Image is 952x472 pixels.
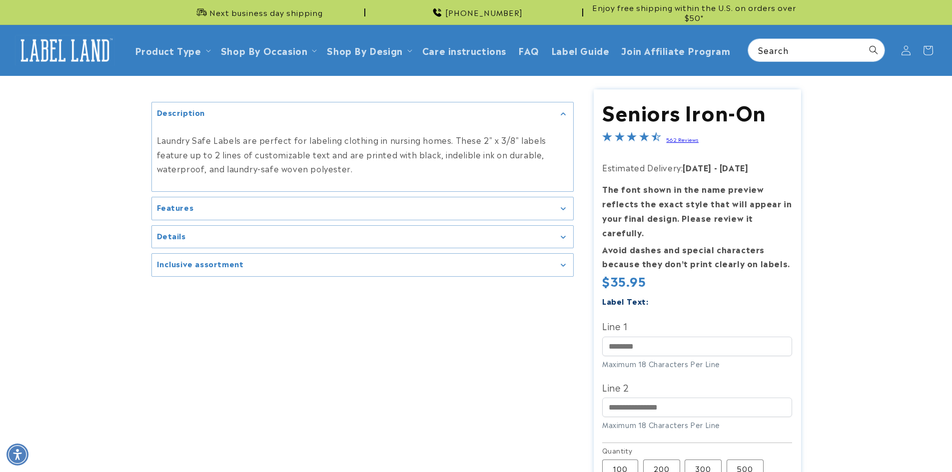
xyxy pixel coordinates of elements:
[157,259,244,269] h2: Inclusive assortment
[683,161,712,173] strong: [DATE]
[720,161,749,173] strong: [DATE]
[157,107,205,117] h2: Description
[602,183,792,238] strong: The font shown in the name preview reflects the exact style that will appear in your final design...
[602,243,790,270] strong: Avoid dashes and special characters because they don’t print clearly on labels.
[416,38,512,62] a: Care instructions
[863,39,885,61] button: Search
[602,446,633,456] legend: Quantity
[621,44,730,56] span: Join Affiliate Program
[221,44,308,56] span: Shop By Occasion
[209,7,323,17] span: Next business day shipping
[512,38,545,62] a: FAQ
[11,31,119,69] a: Label Land
[152,197,573,220] summary: Features
[602,359,792,369] div: Maximum 18 Characters Per Line
[714,161,718,173] strong: -
[157,231,186,241] h2: Details
[602,273,646,289] span: $35.95
[6,444,28,466] div: Accessibility Menu
[321,38,416,62] summary: Shop By Design
[327,43,402,57] a: Shop By Design
[151,102,574,276] media-gallery: Gallery Viewer
[157,202,194,212] h2: Features
[152,226,573,248] summary: Details
[135,43,201,57] a: Product Type
[602,379,792,395] label: Line 2
[742,425,942,462] iframe: Gorgias Floating Chat
[422,44,506,56] span: Care instructions
[666,136,699,143] a: 562 Reviews
[518,44,539,56] span: FAQ
[602,98,792,124] h1: Seniors Iron-On
[551,44,610,56] span: Label Guide
[602,133,661,145] span: 4.4-star overall rating
[129,38,215,62] summary: Product Type
[587,2,801,22] span: Enjoy free shipping within the U.S. on orders over $50*
[602,160,792,175] p: Estimated Delivery:
[215,38,321,62] summary: Shop By Occasion
[602,295,649,307] label: Label Text:
[157,133,568,176] p: Laundry Safe Labels are perfect for labeling clothing in nursing homes. These 2" x 3/8" labels fe...
[602,318,792,334] label: Line 1
[15,35,115,66] img: Label Land
[152,254,573,276] summary: Inclusive assortment
[615,38,736,62] a: Join Affiliate Program
[545,38,616,62] a: Label Guide
[602,420,792,430] div: Maximum 18 Characters Per Line
[152,102,573,125] summary: Description
[445,7,523,17] span: [PHONE_NUMBER]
